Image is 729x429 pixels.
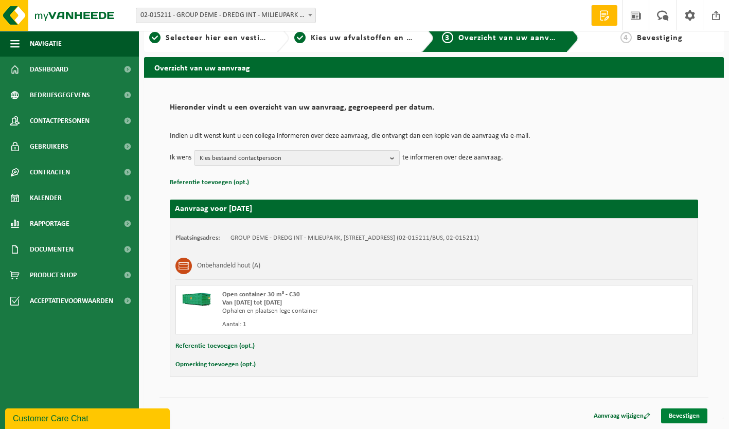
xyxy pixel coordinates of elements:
[175,339,255,353] button: Referentie toevoegen (opt.)
[175,235,220,241] strong: Plaatsingsadres:
[170,150,191,166] p: Ik wens
[30,82,90,108] span: Bedrijfsgegevens
[222,291,300,298] span: Open container 30 m³ - C30
[30,31,62,57] span: Navigatie
[30,134,68,159] span: Gebruikers
[442,32,453,43] span: 3
[194,150,400,166] button: Kies bestaand contactpersoon
[170,103,698,117] h2: Hieronder vindt u een overzicht van uw aanvraag, gegroepeerd per datum.
[30,185,62,211] span: Kalender
[170,133,698,140] p: Indien u dit wenst kunt u een collega informeren over deze aanvraag, die ontvangt dan een kopie v...
[200,151,386,166] span: Kies bestaand contactpersoon
[30,237,74,262] span: Documenten
[637,34,683,42] span: Bevestiging
[136,8,315,23] span: 02-015211 - GROUP DEME - DREDG INT - MILIEUPARK - ZWIJNDRECHT
[30,57,68,82] span: Dashboard
[294,32,414,44] a: 2Kies uw afvalstoffen en recipiënten
[181,291,212,306] img: HK-XC-30-GN-00.png
[149,32,269,44] a: 1Selecteer hier een vestiging
[149,32,161,43] span: 1
[230,234,479,242] td: GROUP DEME - DREDG INT - MILIEUPARK, [STREET_ADDRESS] (02-015211/BUS, 02-015211)
[620,32,632,43] span: 4
[170,176,249,189] button: Referentie toevoegen (opt.)
[30,288,113,314] span: Acceptatievoorwaarden
[402,150,503,166] p: te informeren over deze aanvraag.
[586,408,658,423] a: Aanvraag wijzigen
[222,299,282,306] strong: Van [DATE] tot [DATE]
[222,307,475,315] div: Ophalen en plaatsen lege container
[175,358,256,371] button: Opmerking toevoegen (opt.)
[144,57,724,77] h2: Overzicht van uw aanvraag
[30,159,70,185] span: Contracten
[458,34,567,42] span: Overzicht van uw aanvraag
[294,32,306,43] span: 2
[197,258,260,274] h3: Onbehandeld hout (A)
[166,34,277,42] span: Selecteer hier een vestiging
[5,406,172,429] iframe: chat widget
[30,262,77,288] span: Product Shop
[30,211,69,237] span: Rapportage
[222,320,475,329] div: Aantal: 1
[175,205,252,213] strong: Aanvraag voor [DATE]
[311,34,452,42] span: Kies uw afvalstoffen en recipiënten
[661,408,707,423] a: Bevestigen
[30,108,90,134] span: Contactpersonen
